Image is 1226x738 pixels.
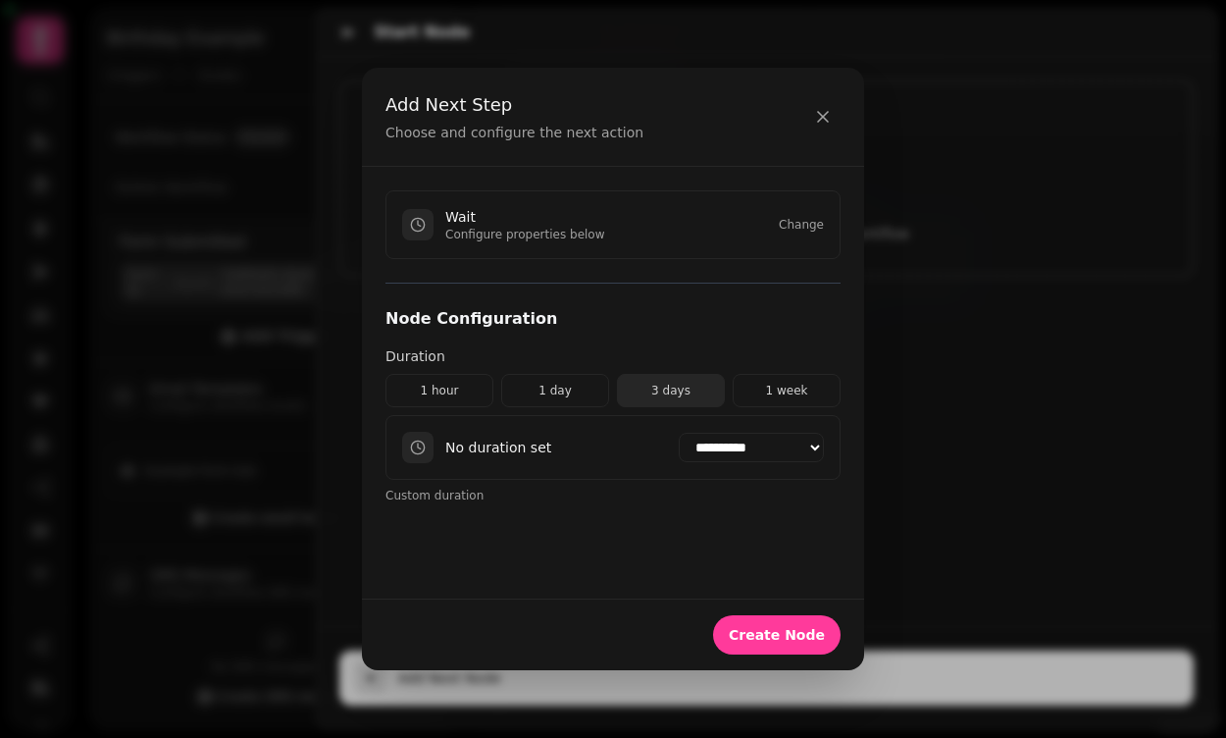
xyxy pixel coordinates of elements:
h2: Add Next Step [385,91,643,119]
p: Wait [445,207,605,227]
p: Choose and configure the next action [385,123,643,142]
p: Configure properties below [445,227,605,242]
button: 1 hour [385,374,493,407]
button: Create Node [713,615,841,655]
h3: Node Configuration [385,307,841,331]
button: 3 days [617,374,725,407]
label: Duration [385,346,841,366]
p: No duration set [445,438,551,457]
span: Create Node [729,628,825,642]
button: Custom duration [385,488,484,503]
button: 1 week [733,374,841,407]
button: Change [779,217,824,233]
button: 1 day [501,374,609,407]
